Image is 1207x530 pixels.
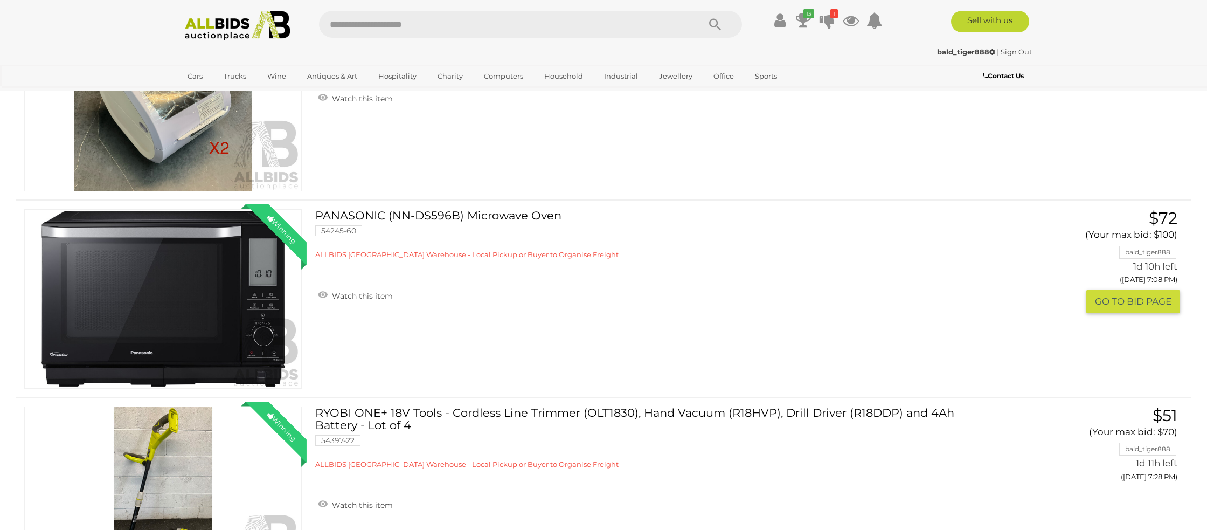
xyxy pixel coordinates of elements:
[315,496,396,512] a: Watch this item
[748,67,784,85] a: Sports
[1153,405,1177,425] span: $51
[329,500,393,510] span: Watch this item
[1003,407,1180,487] a: $51 (Your max bid: $70) bald_tiger888 1d 11h left ([DATE] 7:28 PM)
[795,11,811,30] a: 13
[315,90,396,106] a: Watch this item
[688,11,742,38] button: Search
[652,67,699,85] a: Jewellery
[315,287,396,303] a: Watch this item
[329,291,393,301] span: Watch this item
[803,9,814,18] i: 13
[937,47,995,56] strong: bald_tiger888
[257,204,307,254] div: Winning
[1003,12,1180,93] a: $90 (Your max bid: $108) bald_tiger888 1d 10h left ([DATE] 7:04 PM)
[983,72,1024,80] b: Contact Us
[329,94,393,104] span: Watch this item
[1086,290,1180,313] button: GO TO BID PAGE
[537,67,590,85] a: Household
[323,209,987,260] a: PANASONIC (NN-DS596B) Microwave Oven 54245-60 ALLBIDS [GEOGRAPHIC_DATA] Warehouse - Local Pickup ...
[371,67,424,85] a: Hospitality
[179,11,296,40] img: Allbids.com.au
[431,67,470,85] a: Charity
[997,47,999,56] span: |
[24,209,302,389] a: Winning
[706,67,741,85] a: Office
[181,85,271,103] a: [GEOGRAPHIC_DATA]
[937,47,997,56] a: bald_tiger888
[1001,47,1032,56] a: Sign Out
[477,67,530,85] a: Computers
[24,12,302,191] a: Winning
[260,67,293,85] a: Wine
[1149,208,1177,228] span: $72
[830,9,838,18] i: 1
[597,67,645,85] a: Industrial
[217,67,253,85] a: Trucks
[300,67,364,85] a: Antiques & Art
[819,11,835,30] a: 1
[181,67,210,85] a: Cars
[983,70,1026,82] a: Contact Us
[323,407,987,470] a: RYOBI ONE+ 18V Tools - Cordless Line Trimmer (OLT1830), Hand Vacuum (R18HVP), Drill Driver (R18DD...
[1003,209,1180,313] a: $72 (Your max bid: $100) bald_tiger888 1d 10h left ([DATE] 7:08 PM) GO TO BID PAGE
[951,11,1029,32] a: Sell with us
[257,402,307,451] div: Winning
